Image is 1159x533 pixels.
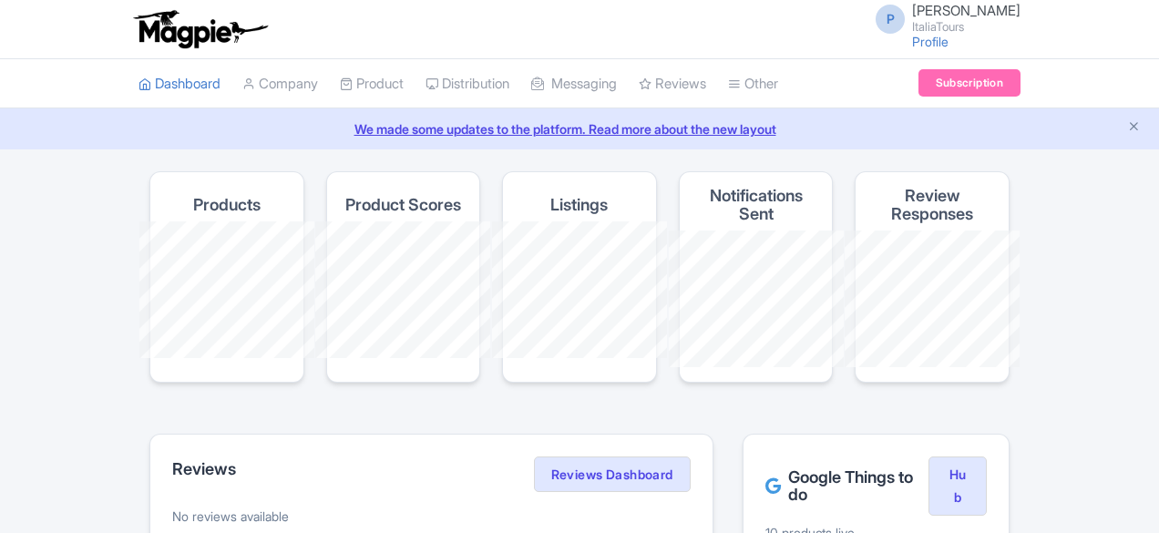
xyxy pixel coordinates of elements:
a: Reviews Dashboard [534,456,691,493]
img: logo-ab69f6fb50320c5b225c76a69d11143b.png [129,9,271,49]
button: Close announcement [1127,118,1141,138]
h4: Product Scores [345,196,461,214]
a: Distribution [426,59,509,109]
a: Product [340,59,404,109]
h4: Notifications Sent [694,187,818,223]
small: ItaliaTours [912,21,1021,33]
p: No reviews available [172,507,691,526]
span: [PERSON_NAME] [912,2,1021,19]
h4: Review Responses [870,187,994,223]
a: Other [728,59,778,109]
a: Profile [912,34,949,49]
h4: Listings [550,196,608,214]
a: Reviews [639,59,706,109]
a: Subscription [918,69,1021,97]
a: Dashboard [138,59,221,109]
a: Hub [928,456,987,517]
a: P [PERSON_NAME] ItaliaTours [865,4,1021,33]
span: P [876,5,905,34]
h4: Products [193,196,261,214]
a: Company [242,59,318,109]
a: We made some updates to the platform. Read more about the new layout [11,119,1148,138]
a: Messaging [531,59,617,109]
h2: Reviews [172,460,236,478]
h2: Google Things to do [765,468,928,505]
